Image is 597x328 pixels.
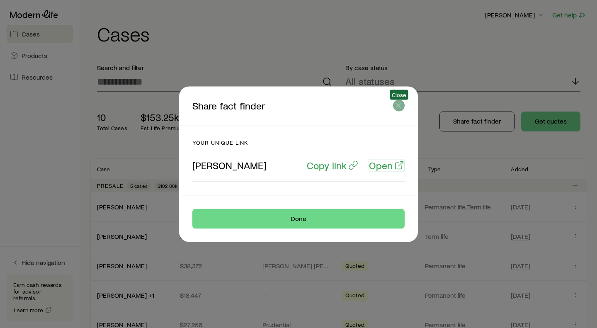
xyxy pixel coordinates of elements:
[307,159,347,171] p: Copy link
[192,100,393,112] p: Share fact finder
[369,159,393,171] p: Open
[192,209,405,228] button: Done
[306,159,359,172] button: Copy link
[192,159,267,171] p: [PERSON_NAME]
[369,159,405,172] a: Open
[192,139,405,146] p: Your unique link
[392,91,407,98] span: Close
